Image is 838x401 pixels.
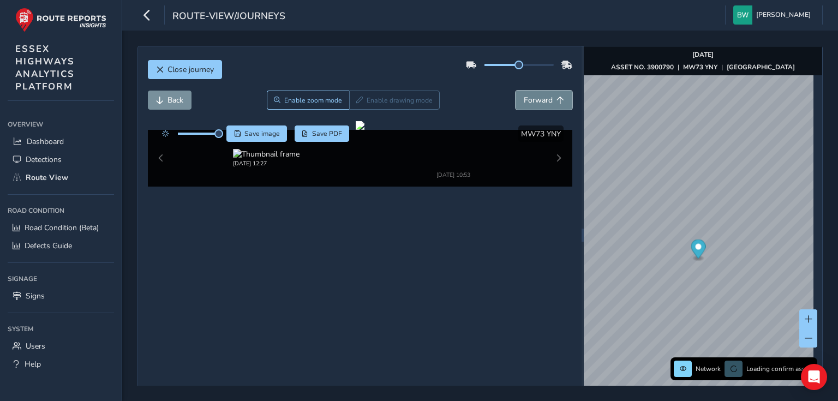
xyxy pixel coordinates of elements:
[148,91,191,110] button: Back
[8,151,114,169] a: Detections
[26,341,45,351] span: Users
[733,5,752,25] img: diamond-layout
[25,223,99,233] span: Road Condition (Beta)
[15,8,106,32] img: rr logo
[8,271,114,287] div: Signage
[244,129,280,138] span: Save image
[756,5,811,25] span: [PERSON_NAME]
[8,237,114,255] a: Defects Guide
[148,60,222,79] button: Close journey
[8,321,114,337] div: System
[284,96,342,105] span: Enable zoom mode
[27,136,64,147] span: Dashboard
[233,148,300,156] div: [DATE] 12:27
[8,337,114,355] a: Users
[8,169,114,187] a: Route View
[420,137,487,148] img: Thumbnail frame
[226,125,287,142] button: Save
[26,154,62,165] span: Detections
[167,95,183,105] span: Back
[267,91,349,110] button: Zoom
[8,355,114,373] a: Help
[8,202,114,219] div: Road Condition
[8,219,114,237] a: Road Condition (Beta)
[312,129,342,138] span: Save PDF
[691,240,706,262] div: Map marker
[696,364,721,373] span: Network
[25,359,41,369] span: Help
[727,63,795,71] strong: [GEOGRAPHIC_DATA]
[167,64,214,75] span: Close journey
[746,364,814,373] span: Loading confirm assets
[295,125,350,142] button: PDF
[683,63,717,71] strong: MW73 YNY
[8,287,114,305] a: Signs
[26,172,68,183] span: Route View
[801,364,827,390] div: Open Intercom Messenger
[25,241,72,251] span: Defects Guide
[516,91,572,110] button: Forward
[611,63,795,71] div: | |
[733,5,815,25] button: [PERSON_NAME]
[8,116,114,133] div: Overview
[26,291,45,301] span: Signs
[524,95,553,105] span: Forward
[692,50,714,59] strong: [DATE]
[172,9,285,25] span: route-view/journeys
[8,133,114,151] a: Dashboard
[420,148,487,156] div: [DATE] 10:53
[15,43,75,93] span: ESSEX HIGHWAYS ANALYTICS PLATFORM
[233,137,300,148] img: Thumbnail frame
[521,129,561,139] span: MW73 YNY
[611,63,674,71] strong: ASSET NO. 3900790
